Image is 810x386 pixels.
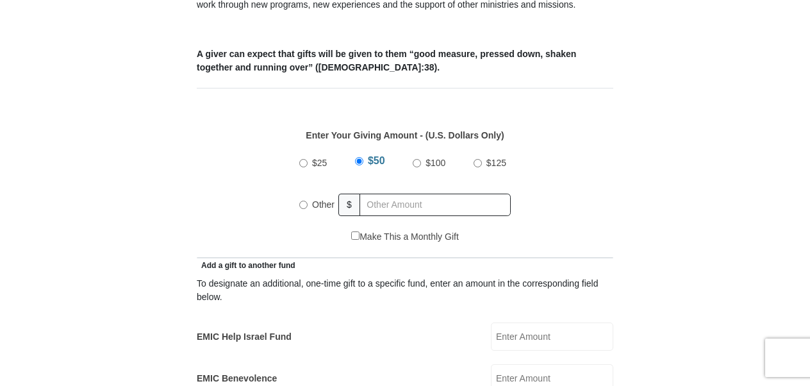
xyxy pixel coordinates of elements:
span: $25 [312,158,327,168]
span: $100 [426,158,445,168]
label: EMIC Benevolence [197,372,277,385]
span: $50 [368,155,385,166]
span: Other [312,199,335,210]
div: To designate an additional, one-time gift to a specific fund, enter an amount in the correspondin... [197,277,613,304]
input: Other Amount [360,194,511,216]
label: Make This a Monthly Gift [351,230,459,244]
input: Enter Amount [491,323,613,351]
b: A giver can expect that gifts will be given to them “good measure, pressed down, shaken together ... [197,49,576,72]
span: Add a gift to another fund [197,261,295,270]
span: $ [338,194,360,216]
strong: Enter Your Giving Amount - (U.S. Dollars Only) [306,130,504,140]
span: $125 [486,158,506,168]
input: Make This a Monthly Gift [351,231,360,240]
label: EMIC Help Israel Fund [197,330,292,344]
